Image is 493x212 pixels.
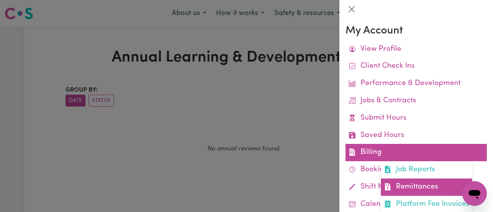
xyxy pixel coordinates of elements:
a: Shift Notes [345,179,487,196]
a: Saved Hours [345,127,487,144]
iframe: Button to launch messaging window, conversation in progress [462,181,487,206]
button: Close [345,3,358,15]
a: View Profile [345,41,487,58]
a: Submit Hours [345,110,487,127]
a: BillingJob ReportsRemittancesPlatform Fee Invoices [345,144,487,161]
a: Remittances [381,179,472,196]
a: Bookings [345,161,487,179]
a: Jobs & Contracts [345,92,487,110]
a: Job Reports [381,161,472,179]
h3: My Account [345,25,487,38]
a: Client Check Ins [345,58,487,75]
a: Performance & Development [345,75,487,92]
